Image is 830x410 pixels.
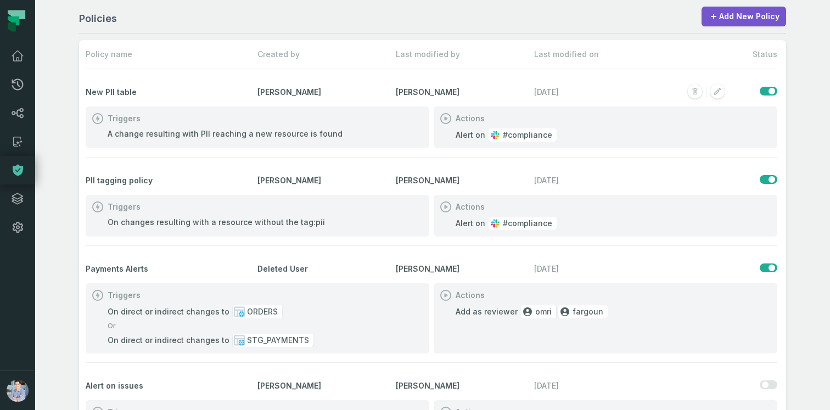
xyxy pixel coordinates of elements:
[503,218,552,229] span: #compliance
[534,263,668,274] relative-time: Jan 7, 2025, 9:41 AM PST
[108,306,229,317] span: On direct or indirect changes to
[108,321,407,332] span: Or
[396,87,530,98] span: [PERSON_NAME]
[396,49,530,60] span: Last modified by
[79,11,117,26] h1: Policies
[534,87,668,98] relative-time: Nov 30, 2024, 4:00 PM PST
[108,128,343,139] div: A change resulting with PII reaching a new resource is found
[702,7,786,26] a: Add New Policy
[108,335,229,346] span: On direct or indirect changes to
[7,380,29,402] img: avatar of Alon Nafta
[456,201,485,212] h1: Actions
[108,217,325,228] div: On changes resulting with a resource without the tag: pii
[456,290,485,301] h1: Actions
[108,113,141,124] h1: Triggers
[86,87,253,98] span: New PII table
[108,290,141,301] h1: Triggers
[535,306,552,317] span: omri
[257,380,391,391] span: [PERSON_NAME]
[396,175,530,186] span: [PERSON_NAME]
[396,380,530,391] span: [PERSON_NAME]
[573,306,603,317] span: fargoun
[86,263,253,274] span: Payments Alerts
[257,87,391,98] span: [PERSON_NAME]
[86,380,253,391] span: Alert on issues
[247,306,278,317] span: ORDERS
[744,49,777,60] span: Status
[456,218,485,229] span: Alert on
[534,380,668,391] relative-time: Nov 26, 2024, 8:13 AM PST
[456,113,485,124] h1: Actions
[456,130,485,141] span: Alert on
[257,263,391,274] span: Deleted User
[247,335,309,346] span: STG_PAYMENTS
[456,306,518,317] span: Add as reviewer
[257,175,391,186] span: [PERSON_NAME]
[503,130,552,141] span: #compliance
[86,175,253,186] span: PII tagging policy
[86,49,253,60] span: Policy name
[396,263,530,274] span: [PERSON_NAME]
[108,201,141,212] h1: Triggers
[257,49,391,60] span: Created by
[534,175,668,186] relative-time: Nov 30, 2024, 4:00 PM PST
[534,49,668,60] span: Last modified on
